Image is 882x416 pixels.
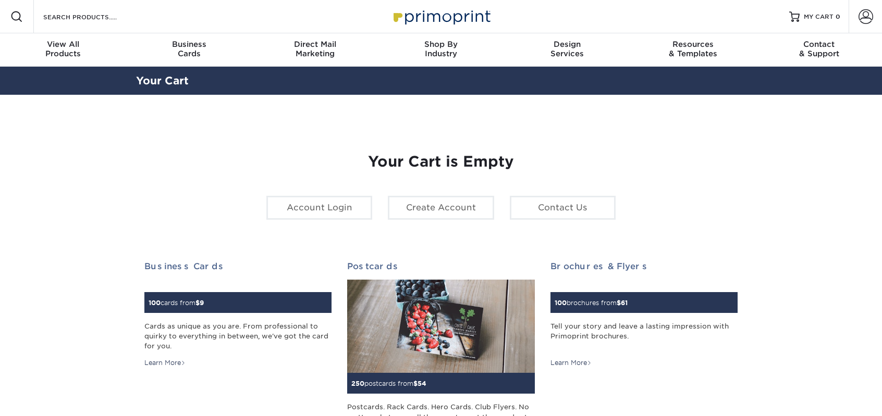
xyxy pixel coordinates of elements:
a: BusinessCards [126,33,252,67]
a: Shop ByIndustry [378,33,504,67]
a: Create Account [388,196,494,220]
a: Account Login [266,196,372,220]
span: Business [126,40,252,49]
div: Cards as unique as you are. From professional to quirky to everything in between, we've got the c... [144,321,332,351]
div: Learn More [550,358,592,368]
span: Contact [756,40,882,49]
span: Design [504,40,630,49]
a: Contact Us [510,196,616,220]
h2: Postcards [347,261,534,271]
span: 250 [351,380,364,387]
span: 9 [200,299,204,307]
small: brochures from [555,299,628,307]
span: 100 [555,299,567,307]
span: $ [413,380,418,387]
div: Cards [126,40,252,58]
h2: Business Cards [144,261,332,271]
div: Marketing [252,40,378,58]
span: 0 [836,13,840,20]
span: 54 [418,380,426,387]
a: Contact& Support [756,33,882,67]
span: Direct Mail [252,40,378,49]
a: Direct MailMarketing [252,33,378,67]
a: Your Cart [136,74,189,87]
div: Services [504,40,630,58]
img: Brochures & Flyers [550,286,551,286]
h1: Your Cart is Empty [144,153,738,171]
img: Primoprint [389,5,493,28]
div: Learn More [144,358,186,368]
div: & Support [756,40,882,58]
a: Brochures & Flyers 100brochures from$61 Tell your story and leave a lasting impression with Primo... [550,261,738,368]
span: 61 [621,299,628,307]
img: Postcards [347,280,534,373]
div: Industry [378,40,504,58]
div: & Templates [630,40,756,58]
small: cards from [149,299,204,307]
img: Business Cards [144,286,145,286]
input: SEARCH PRODUCTS..... [42,10,144,23]
span: $ [195,299,200,307]
span: 100 [149,299,161,307]
span: Resources [630,40,756,49]
a: Resources& Templates [630,33,756,67]
span: MY CART [804,12,834,21]
span: Shop By [378,40,504,49]
h2: Brochures & Flyers [550,261,738,271]
small: postcards from [351,380,426,387]
a: DesignServices [504,33,630,67]
span: $ [617,299,621,307]
div: Tell your story and leave a lasting impression with Primoprint brochures. [550,321,738,351]
a: Business Cards 100cards from$9 Cards as unique as you are. From professional to quirky to everyth... [144,261,332,368]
